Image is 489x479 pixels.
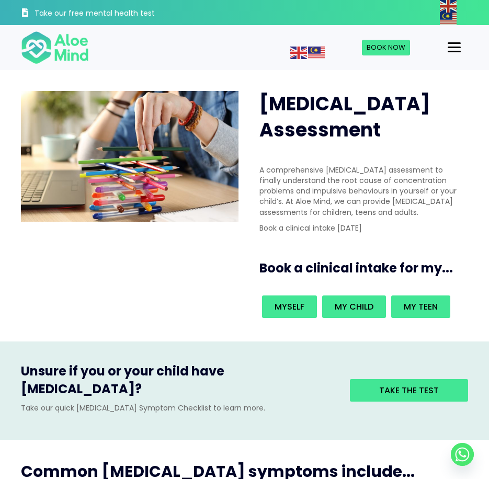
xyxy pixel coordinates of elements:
a: Whatsapp [451,443,474,466]
a: English [290,47,308,58]
button: Menu [443,39,465,56]
p: Take our quick [MEDICAL_DATA] Symptom Checklist to learn more. [21,403,334,413]
a: Malay [440,13,458,24]
span: My teen [404,301,438,313]
div: Book an intake for my... [259,293,463,321]
h3: Take our free mental health test [35,8,157,19]
p: Book a clinical intake [DATE] [259,223,463,233]
img: ms [440,13,457,25]
a: Take the test [350,379,469,402]
span: [MEDICAL_DATA] Assessment [259,90,430,143]
a: Book Now [362,40,410,55]
a: My teen [391,295,450,318]
img: en [290,47,307,59]
p: A comprehensive [MEDICAL_DATA] assessment to finally understand the root cause of concentration p... [259,165,463,218]
a: Myself [262,295,317,318]
a: Take our free mental health test [21,3,157,25]
h3: Book a clinical intake for my... [259,259,474,277]
img: ADHD photo [21,91,238,222]
a: Malay [308,47,326,58]
span: Myself [275,301,304,313]
img: Aloe mind Logo [21,30,89,65]
a: My child [322,295,386,318]
span: My child [335,301,373,313]
span: Take the test [379,384,439,396]
span: Book Now [367,42,405,52]
img: ms [308,47,325,59]
a: English [440,1,458,11]
h3: Unsure if you or your child have [MEDICAL_DATA]? [21,362,334,403]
